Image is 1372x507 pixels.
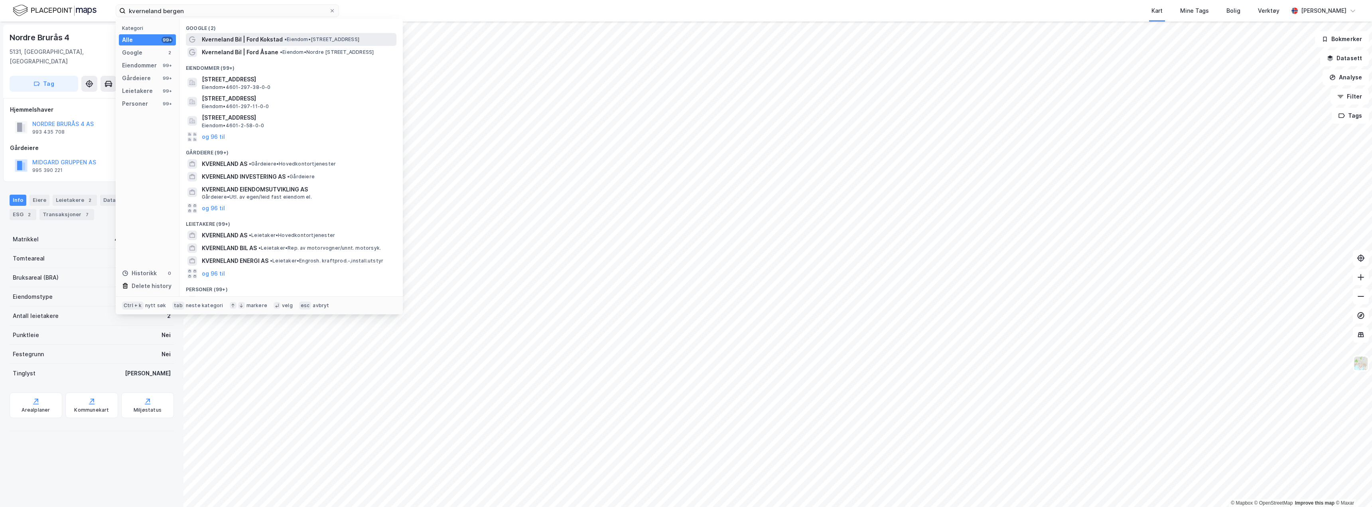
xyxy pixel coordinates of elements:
[202,84,271,91] span: Eiendom • 4601-297-38-0-0
[100,195,140,206] div: Datasett
[1332,469,1372,507] iframe: Chat Widget
[86,196,94,204] div: 2
[186,302,223,309] div: neste kategori
[202,47,278,57] span: Kverneland Bil | Ford Åsane
[13,235,39,244] div: Matrikkel
[13,311,59,321] div: Antall leietakere
[13,369,35,378] div: Tinglyst
[30,195,49,206] div: Eiere
[1254,500,1293,506] a: OpenStreetMap
[1353,356,1368,371] img: Z
[280,49,282,55] span: •
[10,143,173,153] div: Gårdeiere
[202,132,225,142] button: og 96 til
[10,47,131,66] div: 5131, [GEOGRAPHIC_DATA], [GEOGRAPHIC_DATA]
[179,215,403,229] div: Leietakere (99+)
[284,36,287,42] span: •
[125,369,171,378] div: [PERSON_NAME]
[32,167,63,174] div: 995 390 221
[122,268,157,278] div: Historikk
[10,195,26,206] div: Info
[202,35,283,44] span: Kverneland Bil | Ford Kokstad
[1323,69,1369,85] button: Analyse
[202,243,257,253] span: KVERNELAND BIL AS
[1301,6,1346,16] div: [PERSON_NAME]
[1226,6,1240,16] div: Bolig
[122,25,176,31] div: Kategori
[1231,500,1253,506] a: Mapbox
[167,311,171,321] div: 2
[202,231,247,240] span: KVERNELAND AS
[10,31,71,44] div: Nordre Brurås 4
[1332,469,1372,507] div: Kontrollprogram for chat
[179,19,403,33] div: Google (2)
[202,113,393,122] span: [STREET_ADDRESS]
[10,209,36,220] div: ESG
[53,195,97,206] div: Leietakere
[134,407,162,413] div: Miljøstatus
[1331,89,1369,105] button: Filter
[162,101,173,107] div: 99+
[179,280,403,294] div: Personer (99+)
[114,235,171,244] div: 4601-199-236-0-0
[202,75,393,84] span: [STREET_ADDRESS]
[162,88,173,94] div: 99+
[122,35,133,45] div: Alle
[32,129,65,135] div: 993 435 708
[313,302,329,309] div: avbryt
[74,407,109,413] div: Kommunekart
[258,245,381,251] span: Leietaker • Rep. av motorvogner/unnt. motorsyk.
[132,281,171,291] div: Delete history
[122,73,151,83] div: Gårdeiere
[282,302,293,309] div: velg
[122,61,157,70] div: Eiendommer
[280,49,374,55] span: Eiendom • Nordre [STREET_ADDRESS]
[13,330,39,340] div: Punktleie
[162,62,173,69] div: 99+
[172,302,184,310] div: tab
[166,49,173,56] div: 2
[202,269,225,278] button: og 96 til
[202,256,268,266] span: KVERNELAND ENERGI AS
[145,302,166,309] div: nytt søk
[122,48,142,57] div: Google
[202,203,225,213] button: og 96 til
[202,122,264,129] span: Eiendom • 4601-2-58-0-0
[162,75,173,81] div: 99+
[83,211,91,219] div: 7
[202,94,393,103] span: [STREET_ADDRESS]
[13,349,44,359] div: Festegrunn
[270,258,383,264] span: Leietaker • Engrosh. kraftprod.-,install.utstyr
[249,232,335,239] span: Leietaker • Hovedkontortjenester
[287,174,315,180] span: Gårdeiere
[122,99,148,109] div: Personer
[25,211,33,219] div: 2
[122,86,153,96] div: Leietakere
[1180,6,1209,16] div: Mine Tags
[10,76,78,92] button: Tag
[179,59,403,73] div: Eiendommer (99+)
[39,209,94,220] div: Transaksjoner
[249,161,251,167] span: •
[1332,108,1369,124] button: Tags
[22,407,50,413] div: Arealplaner
[179,143,403,158] div: Gårdeiere (99+)
[10,105,173,114] div: Hjemmelshaver
[162,349,171,359] div: Nei
[202,194,312,200] span: Gårdeiere • Utl. av egen/leid fast eiendom el.
[249,161,336,167] span: Gårdeiere • Hovedkontortjenester
[126,5,329,17] input: Søk på adresse, matrikkel, gårdeiere, leietakere eller personer
[246,302,267,309] div: markere
[270,258,272,264] span: •
[162,37,173,43] div: 99+
[299,302,311,310] div: esc
[1151,6,1163,16] div: Kart
[1295,500,1335,506] a: Improve this map
[249,232,251,238] span: •
[122,302,144,310] div: Ctrl + k
[13,254,45,263] div: Tomteareal
[166,270,173,276] div: 0
[1315,31,1369,47] button: Bokmerker
[202,103,269,110] span: Eiendom • 4601-297-11-0-0
[13,4,97,18] img: logo.f888ab2527a4732fd821a326f86c7f29.svg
